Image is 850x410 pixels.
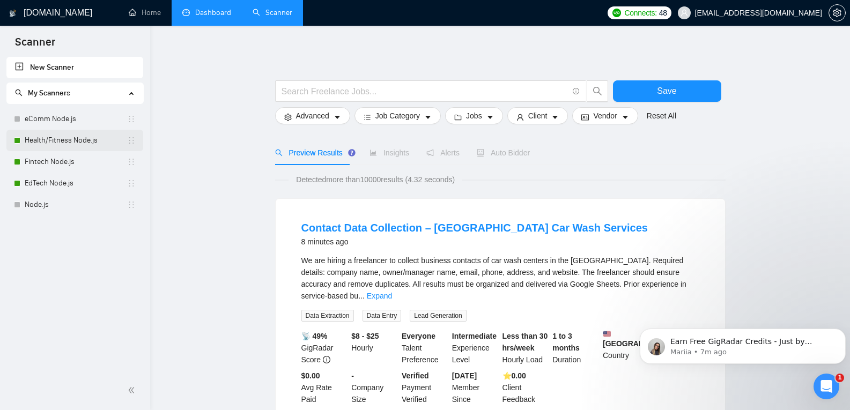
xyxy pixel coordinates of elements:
[129,8,161,17] a: homeHome
[351,371,354,380] b: -
[364,113,371,121] span: bars
[301,256,686,300] span: We are hiring a freelancer to collect business contacts of car wash centers in the [GEOGRAPHIC_DA...
[253,8,292,17] a: searchScanner
[127,179,136,188] span: holder
[601,330,651,366] div: Country
[282,85,568,98] input: Search Freelance Jobs...
[284,113,292,121] span: setting
[25,108,127,130] a: eComm Node.js
[500,330,551,366] div: Hourly Load
[622,113,629,121] span: caret-down
[593,110,617,122] span: Vendor
[647,110,676,122] a: Reset All
[450,370,500,405] div: Member Since
[502,332,548,352] b: Less than 30 hrs/week
[6,130,143,151] li: Health/Fitness Node.js
[334,113,341,121] span: caret-down
[6,173,143,194] li: EdTech Node.js
[25,194,127,215] a: Node.js
[15,89,23,96] span: search
[486,113,494,121] span: caret-down
[367,292,392,300] a: Expand
[275,149,283,156] span: search
[516,113,524,121] span: user
[587,80,608,102] button: search
[573,88,580,95] span: info-circle
[127,115,136,123] span: holder
[402,371,429,380] b: Verified
[410,310,466,322] span: Lead Generation
[681,9,688,17] span: user
[424,113,432,121] span: caret-down
[301,371,320,380] b: $0.00
[659,7,667,19] span: 48
[296,110,329,122] span: Advanced
[550,330,601,366] div: Duration
[466,110,482,122] span: Jobs
[301,332,328,340] b: 📡 49%
[15,57,135,78] a: New Scanner
[477,148,530,157] span: Auto Bidder
[363,310,402,322] span: Data Entry
[402,332,435,340] b: Everyone
[603,330,683,348] b: [GEOGRAPHIC_DATA]
[572,107,638,124] button: idcardVendorcaret-down
[301,222,648,234] a: Contact Data Collection – [GEOGRAPHIC_DATA] Car Wash Services
[275,148,352,157] span: Preview Results
[6,151,143,173] li: Fintech Node.js
[6,194,143,215] li: Node.js
[400,370,450,405] div: Payment Verified
[613,80,721,102] button: Save
[127,158,136,166] span: holder
[25,173,127,194] a: EdTech Node.js
[603,330,611,338] img: 🇺🇸
[445,107,503,124] button: folderJobscaret-down
[182,8,231,17] a: dashboardDashboard
[507,107,568,124] button: userClientcaret-down
[452,371,477,380] b: [DATE]
[15,88,70,98] span: My Scanners
[28,88,70,98] span: My Scanners
[551,113,559,121] span: caret-down
[25,130,127,151] a: Health/Fitness Node.js
[301,310,354,322] span: Data Extraction
[612,9,621,17] img: upwork-logo.png
[369,148,409,157] span: Insights
[500,370,551,405] div: Client Feedback
[301,235,648,248] div: 8 minutes ago
[814,374,839,399] iframe: Intercom live chat
[128,385,138,396] span: double-left
[127,136,136,145] span: holder
[301,255,699,302] div: We are hiring a freelancer to collect business contacts of car wash centers in the USA. Required ...
[6,108,143,130] li: eComm Node.js
[347,148,357,158] div: Tooltip anchor
[528,110,548,122] span: Client
[477,149,484,156] span: robot
[6,57,143,78] li: New Scanner
[6,34,64,57] span: Scanner
[25,151,127,173] a: Fintech Node.js
[829,4,846,21] button: setting
[587,86,608,96] span: search
[452,332,497,340] b: Intermediate
[351,332,379,340] b: $8 - $25
[450,330,500,366] div: Experience Level
[289,174,462,185] span: Detected more than 10000 results (4.32 seconds)
[454,113,462,121] span: folder
[275,107,350,124] button: settingAdvancedcaret-down
[358,292,365,300] span: ...
[400,330,450,366] div: Talent Preference
[635,306,850,381] iframe: Intercom notifications message
[829,9,846,17] a: setting
[349,370,400,405] div: Company Size
[581,113,589,121] span: idcard
[9,5,17,22] img: logo
[426,148,460,157] span: Alerts
[657,84,676,98] span: Save
[299,370,350,405] div: Avg Rate Paid
[552,332,580,352] b: 1 to 3 months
